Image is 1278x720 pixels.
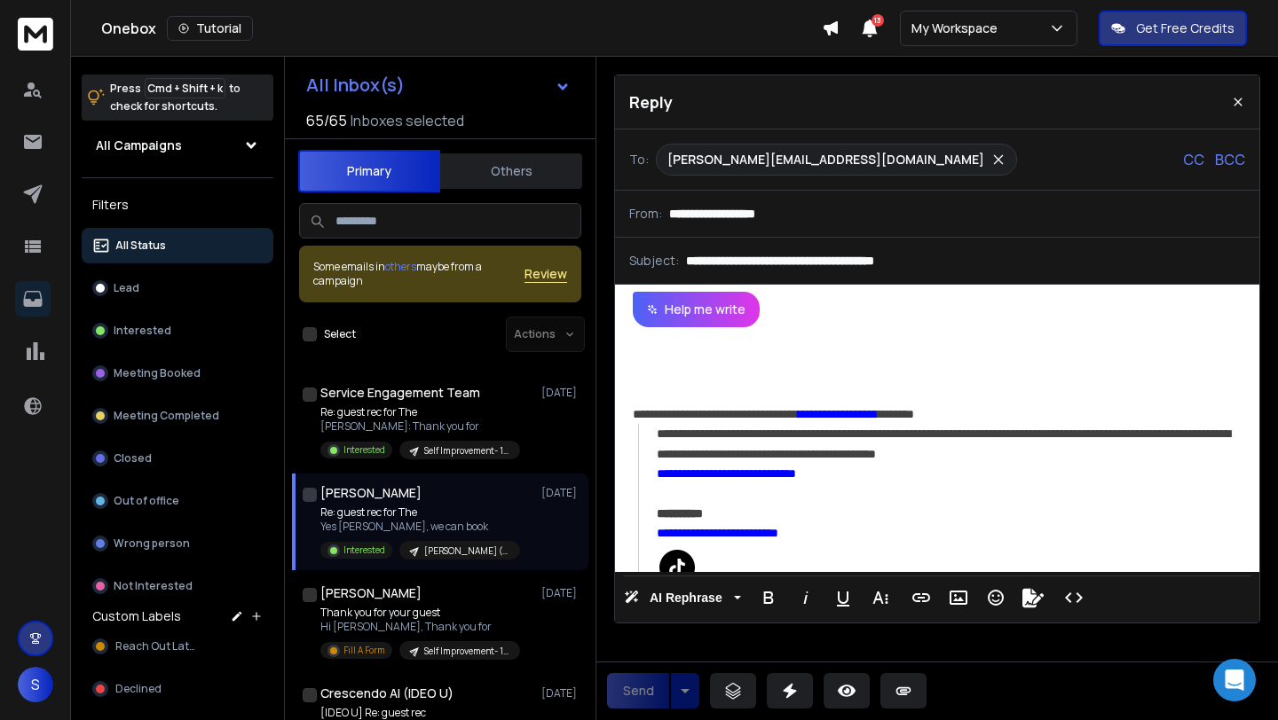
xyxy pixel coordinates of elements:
p: Out of office [114,494,179,508]
h3: Filters [82,192,273,217]
button: Primary [298,150,440,192]
button: More Text [864,580,897,615]
span: Cmd + Shift + k [145,78,225,98]
button: Declined [82,671,273,707]
button: Bold (⌘B) [752,580,785,615]
p: Lead [114,281,139,295]
p: To: [629,151,649,168]
p: Self Improvement- 1k-10k [424,444,509,458]
p: Wrong person [114,536,190,551]
p: Self Improvement- 1k-10k [424,645,509,658]
span: AI Rephrase [646,591,726,606]
p: Interested [343,443,385,457]
p: [DATE] [541,486,581,500]
p: CC [1183,149,1204,170]
span: 65 / 65 [306,110,347,131]
p: [DATE] [541,386,581,400]
p: Yes [PERSON_NAME], we can book [320,520,520,534]
button: Italic (⌘I) [789,580,823,615]
button: Interested [82,313,273,348]
button: Code View [1057,580,1091,615]
p: Closed [114,451,152,466]
h1: [PERSON_NAME] [320,484,422,502]
button: Help me write [633,292,760,327]
button: All Inbox(s) [292,67,585,103]
p: Interested [114,324,171,338]
p: [IDEO U] Re: guest rec [320,706,493,720]
p: BCC [1215,149,1245,170]
button: Insert Image (⌘P) [942,580,975,615]
div: Onebox [101,16,822,41]
p: [DATE] [541,686,581,700]
button: Not Interested [82,568,273,604]
h1: [PERSON_NAME] [320,584,422,602]
p: Reply [629,90,673,114]
button: Meeting Completed [82,398,273,434]
p: Meeting Completed [114,409,219,423]
button: Emoticons [979,580,1013,615]
p: Fill A Form [343,644,385,657]
button: Insert Link (⌘K) [904,580,938,615]
p: Get Free Credits [1136,20,1235,37]
p: [PERSON_NAME][EMAIL_ADDRESS][DOMAIN_NAME] [667,151,984,168]
button: All Campaigns [82,128,273,163]
p: Hi [PERSON_NAME], Thank you for [320,620,520,634]
button: Lead [82,270,273,306]
button: Tutorial [167,16,253,41]
p: Meeting Booked [114,366,201,380]
button: Signature [1016,580,1050,615]
p: Not Interested [114,579,193,593]
button: Reach Out Later [82,629,273,664]
p: [PERSON_NAME]: Thank you for [320,419,520,434]
p: From: [629,205,662,223]
span: others [385,259,416,274]
button: AI Rephrase [620,580,745,615]
button: Get Free Credits [1099,11,1247,46]
button: Closed [82,441,273,476]
h1: All Campaigns [96,137,182,154]
div: Some emails in maybe from a campaign [313,260,525,288]
h1: All Inbox(s) [306,76,405,94]
p: Interested [343,544,385,557]
button: S [18,667,53,702]
span: Declined [115,682,162,696]
button: Others [440,152,582,191]
h1: Service Engagement Team [320,384,480,402]
label: Select [324,327,356,341]
p: Subject: [629,252,679,270]
span: 13 [872,14,884,27]
p: My Workspace [911,20,1005,37]
p: All Status [115,239,166,253]
p: Re: guest rec for The [320,405,520,419]
p: [PERSON_NAME] (1k-100k- Healthcare)- Batch #1 [424,544,509,558]
p: Thank you for your guest [320,606,520,620]
p: Re: guest rec for The [320,505,520,520]
button: Meeting Booked [82,356,273,391]
span: Reach Out Later [115,639,199,653]
h3: Custom Labels [92,607,181,625]
p: Press to check for shortcuts. [110,80,241,115]
button: Underline (⌘U) [826,580,860,615]
h1: Crescendo AI (IDEO U) [320,685,454,702]
h3: Inboxes selected [351,110,464,131]
button: Review [525,265,567,283]
div: Open Intercom Messenger [1213,659,1256,701]
button: All Status [82,228,273,263]
button: Out of office [82,483,273,519]
button: Wrong person [82,526,273,561]
p: [DATE] [541,586,581,600]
